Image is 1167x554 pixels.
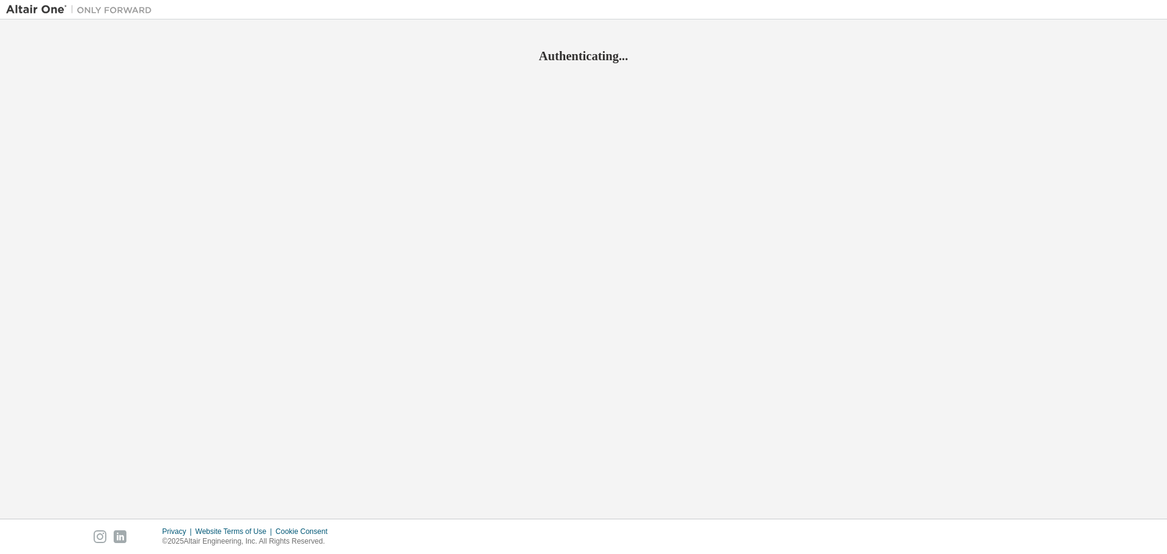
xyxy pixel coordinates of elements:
img: instagram.svg [94,530,106,543]
img: Altair One [6,4,158,16]
img: linkedin.svg [114,530,126,543]
div: Website Terms of Use [195,527,275,536]
h2: Authenticating... [6,48,1161,64]
p: © 2025 Altair Engineering, Inc. All Rights Reserved. [162,536,335,547]
div: Cookie Consent [275,527,334,536]
div: Privacy [162,527,195,536]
